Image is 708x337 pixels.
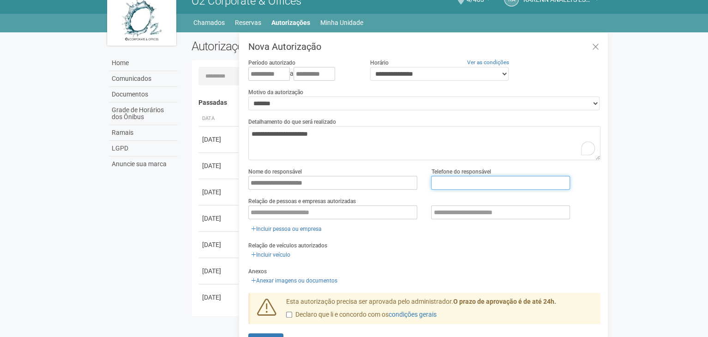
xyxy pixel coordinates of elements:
[202,240,236,249] div: [DATE]
[202,214,236,223] div: [DATE]
[109,141,178,156] a: LGPD
[202,187,236,197] div: [DATE]
[202,293,236,302] div: [DATE]
[109,87,178,102] a: Documentos
[202,266,236,276] div: [DATE]
[202,161,236,170] div: [DATE]
[286,310,437,319] label: Declaro que li e concordo com os
[453,298,556,305] strong: O prazo de aprovação é de até 24h.
[248,59,295,67] label: Período autorizado
[109,102,178,125] a: Grade de Horários dos Ônibus
[431,168,491,176] label: Telefone do responsável
[248,250,293,260] a: Incluir veículo
[370,59,389,67] label: Horário
[248,197,356,205] label: Relação de pessoas e empresas autorizadas
[248,241,327,250] label: Relação de veículos autorizados
[192,39,389,53] h2: Autorizações
[193,16,225,29] a: Chamados
[202,135,236,144] div: [DATE]
[248,42,600,51] h3: Nova Autorização
[286,312,292,318] input: Declaro que li e concordo com oscondições gerais
[198,99,594,106] h4: Passadas
[271,16,310,29] a: Autorizações
[248,267,267,276] label: Anexos
[389,311,437,318] a: condições gerais
[248,224,324,234] a: Incluir pessoa ou empresa
[248,276,340,286] a: Anexar imagens ou documentos
[248,67,356,81] div: a
[279,297,600,324] div: Esta autorização precisa ser aprovada pelo administrador.
[109,55,178,71] a: Home
[248,168,302,176] label: Nome do responsável
[109,71,178,87] a: Comunicados
[248,118,336,126] label: Detalhamento do que será realizado
[198,111,240,126] th: Data
[248,88,303,96] label: Motivo da autorização
[248,126,600,160] textarea: To enrich screen reader interactions, please activate Accessibility in Grammarly extension settings
[109,156,178,172] a: Anuncie sua marca
[109,125,178,141] a: Ramais
[467,59,509,66] a: Ver as condições
[320,16,363,29] a: Minha Unidade
[235,16,261,29] a: Reservas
